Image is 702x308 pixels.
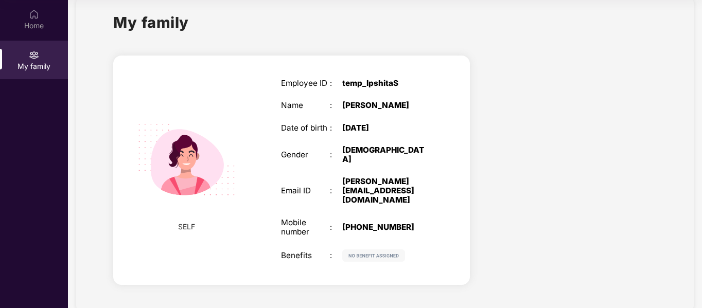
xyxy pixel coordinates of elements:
[342,249,405,262] img: svg+xml;base64,PHN2ZyB4bWxucz0iaHR0cDovL3d3dy53My5vcmcvMjAwMC9zdmciIHdpZHRoPSIxMjIiIGhlaWdodD0iMj...
[281,251,330,260] div: Benefits
[342,79,428,88] div: temp_IpshitaS
[330,123,342,133] div: :
[178,221,195,232] span: SELF
[330,186,342,195] div: :
[281,123,330,133] div: Date of birth
[330,150,342,159] div: :
[342,146,428,164] div: [DEMOGRAPHIC_DATA]
[342,223,428,232] div: [PHONE_NUMBER]
[113,11,189,34] h1: My family
[342,123,428,133] div: [DATE]
[330,101,342,110] div: :
[29,50,39,60] img: svg+xml;base64,PHN2ZyB3aWR0aD0iMjAiIGhlaWdodD0iMjAiIHZpZXdCb3g9IjAgMCAyMCAyMCIgZmlsbD0ibm9uZSIgeG...
[342,101,428,110] div: [PERSON_NAME]
[330,223,342,232] div: :
[281,218,330,237] div: Mobile number
[281,150,330,159] div: Gender
[281,101,330,110] div: Name
[342,177,428,205] div: [PERSON_NAME][EMAIL_ADDRESS][DOMAIN_NAME]
[29,9,39,20] img: svg+xml;base64,PHN2ZyBpZD0iSG9tZSIgeG1sbnM9Imh0dHA6Ly93d3cudzMub3JnLzIwMDAvc3ZnIiB3aWR0aD0iMjAiIG...
[125,98,248,221] img: svg+xml;base64,PHN2ZyB4bWxucz0iaHR0cDovL3d3dy53My5vcmcvMjAwMC9zdmciIHdpZHRoPSIyMjQiIGhlaWdodD0iMT...
[281,186,330,195] div: Email ID
[281,79,330,88] div: Employee ID
[330,251,342,260] div: :
[330,79,342,88] div: :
